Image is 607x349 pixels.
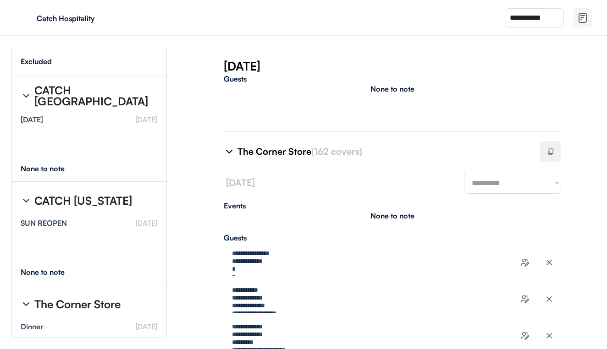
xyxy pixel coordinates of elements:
div: [DATE] [21,116,43,123]
div: None to note [21,268,82,276]
div: CATCH [US_STATE] [34,195,132,206]
img: file-02.svg [577,12,588,23]
img: yH5BAEAAAAALAAAAAABAAEAAAIBRAA7 [18,11,33,25]
img: users-edit.svg [520,294,530,304]
div: Dinner [21,323,43,330]
div: None to note [370,212,414,219]
img: chevron-right%20%281%29.svg [21,195,32,206]
font: [DATE] [136,115,157,124]
div: Events [224,202,561,209]
div: SUN REOPEN [21,219,67,227]
div: CATCH [GEOGRAPHIC_DATA] [34,85,149,107]
font: [DATE] [136,322,157,331]
img: x-close%20%283%29.svg [545,258,554,267]
img: users-edit.svg [520,258,530,267]
div: The Corner Store [34,299,121,310]
div: None to note [21,165,82,172]
div: [DATE] [224,58,607,74]
div: Guests [224,234,561,241]
font: [DATE] [136,218,157,228]
img: chevron-right%20%281%29.svg [21,299,32,310]
div: The Corner Store [237,145,529,158]
div: Guests [224,75,561,82]
img: x-close%20%283%29.svg [545,294,554,304]
div: Catch Hospitality [37,15,152,22]
img: x-close%20%283%29.svg [545,331,554,340]
img: chevron-right%20%281%29.svg [21,90,32,101]
img: chevron-right%20%281%29.svg [224,146,235,157]
img: users-edit.svg [520,331,530,340]
div: None to note [370,85,414,93]
div: Excluded [21,58,52,65]
font: (162 covers) [311,146,362,157]
font: [DATE] [226,177,255,188]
